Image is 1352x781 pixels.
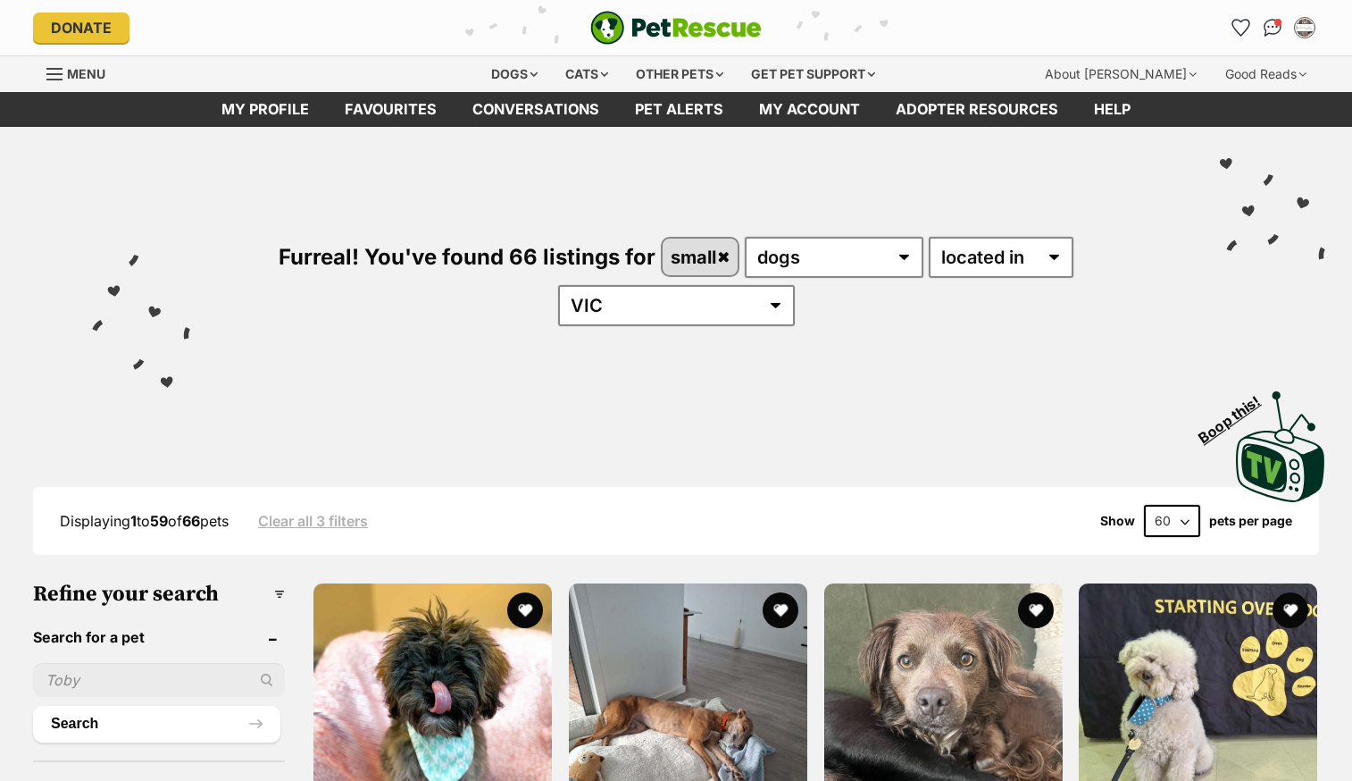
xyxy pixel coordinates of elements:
div: Good Reads [1213,56,1319,92]
a: Menu [46,56,118,88]
span: Furreal! You've found 66 listings for [279,244,655,270]
span: Displaying to of pets [60,512,229,530]
strong: 1 [130,512,137,530]
ul: Account quick links [1226,13,1319,42]
a: Donate [33,13,129,43]
img: logo-e224e6f780fb5917bec1dbf3a21bbac754714ae5b6737aabdf751b685950b380.svg [590,11,762,45]
a: PetRescue [590,11,762,45]
a: Favourites [327,92,455,127]
div: Cats [553,56,621,92]
a: Adopter resources [878,92,1076,127]
button: favourite [763,592,798,628]
button: favourite [1273,592,1308,628]
a: conversations [455,92,617,127]
a: Boop this! [1236,375,1325,506]
a: My profile [204,92,327,127]
header: Search for a pet [33,629,285,645]
div: Get pet support [739,56,888,92]
h3: Refine your search [33,582,285,607]
div: Other pets [623,56,736,92]
a: My account [741,92,878,127]
button: favourite [1017,592,1053,628]
button: favourite [507,592,543,628]
input: Toby [33,663,285,697]
img: chat-41dd97257d64d25036548639549fe6c8038ab92f7586957e7f3b1b290dea8141.svg [1264,19,1282,37]
div: Dogs [479,56,550,92]
a: Help [1076,92,1148,127]
a: Clear all 3 filters [258,513,368,529]
a: Pet alerts [617,92,741,127]
a: Favourites [1226,13,1255,42]
button: My account [1290,13,1319,42]
span: Menu [67,66,105,81]
button: Search [33,706,280,742]
img: PetRescue TV logo [1236,391,1325,502]
span: Show [1100,514,1135,528]
a: small [663,239,739,275]
span: Boop this! [1196,382,1278,446]
strong: 59 [150,512,168,530]
a: Conversations [1258,13,1287,42]
div: About [PERSON_NAME] [1032,56,1209,92]
img: Kirsty Rice profile pic [1296,19,1314,37]
label: pets per page [1209,514,1292,528]
strong: 66 [182,512,200,530]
